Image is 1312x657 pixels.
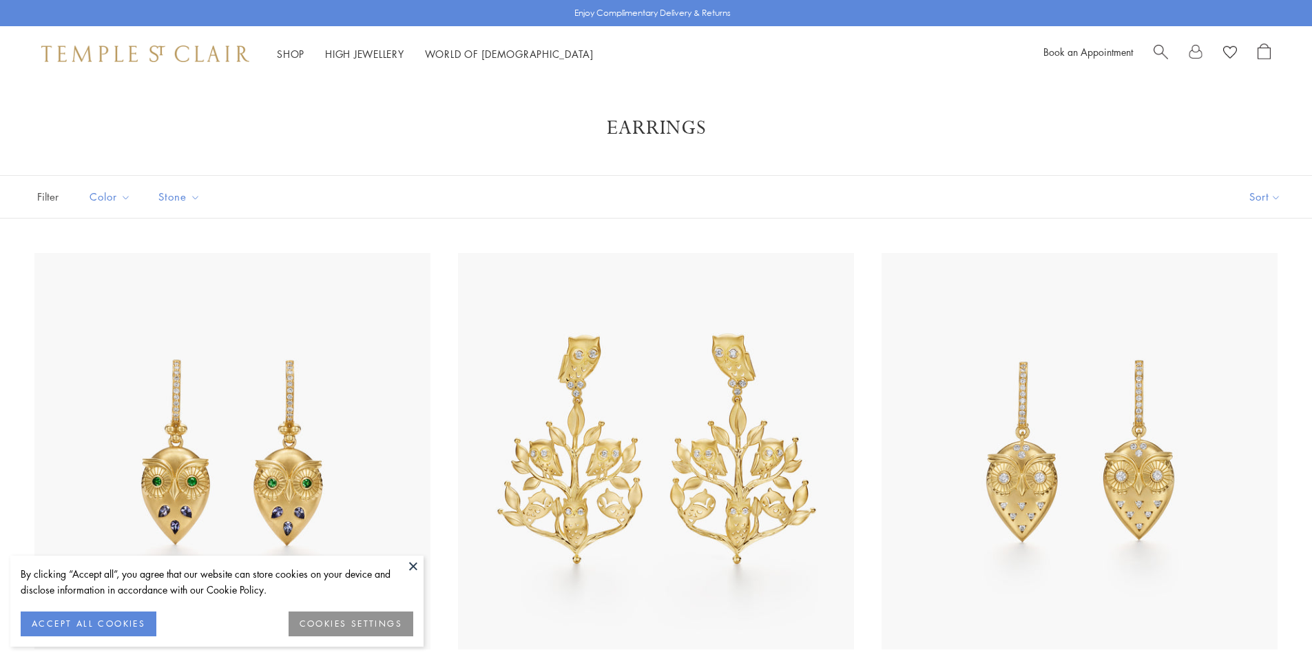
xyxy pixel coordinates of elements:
[1218,176,1312,218] button: Show sort by
[21,611,156,636] button: ACCEPT ALL COOKIES
[1258,43,1271,64] a: Open Shopping Bag
[148,181,211,212] button: Stone
[152,188,211,205] span: Stone
[425,47,594,61] a: World of [DEMOGRAPHIC_DATA]World of [DEMOGRAPHIC_DATA]
[289,611,413,636] button: COOKIES SETTINGS
[55,116,1257,141] h1: Earrings
[1043,45,1133,59] a: Book an Appointment
[1223,43,1237,64] a: View Wishlist
[277,47,304,61] a: ShopShop
[21,566,413,598] div: By clicking “Accept all”, you agree that our website can store cookies on your device and disclos...
[1154,43,1168,64] a: Search
[882,253,1278,649] img: 18K Triad Owl Earrings
[458,253,854,649] img: 18K Owlwood Earrings
[325,47,404,61] a: High JewelleryHigh Jewellery
[34,253,430,649] img: E36887-OWLTZTG
[277,46,594,63] nav: Main navigation
[79,181,141,212] button: Color
[574,6,731,20] p: Enjoy Complimentary Delivery & Returns
[41,46,249,62] img: Temple St. Clair
[83,188,141,205] span: Color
